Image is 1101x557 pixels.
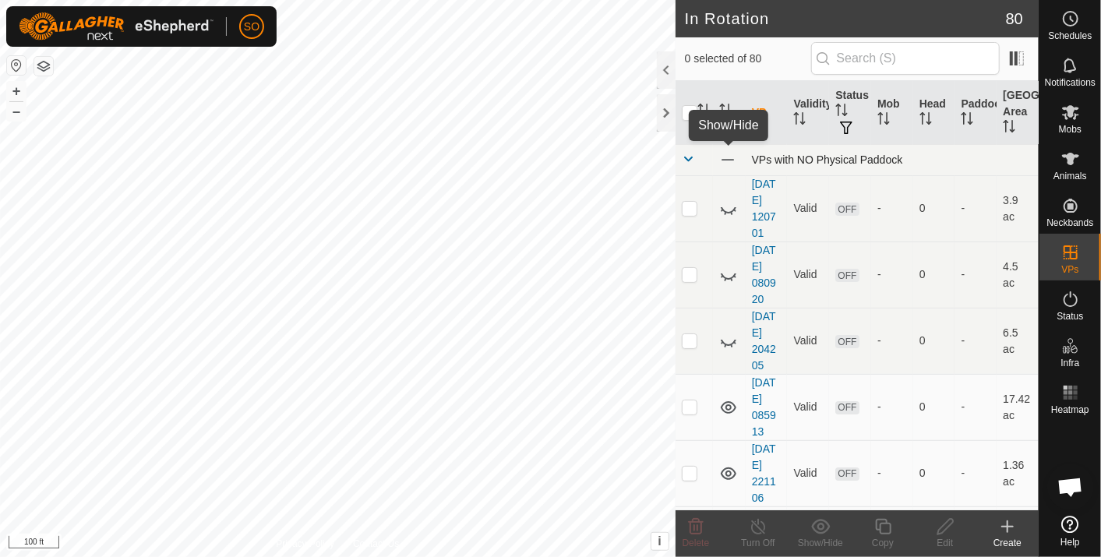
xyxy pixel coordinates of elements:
[1060,358,1079,368] span: Infra
[651,533,669,550] button: i
[919,115,932,127] p-sorticon: Activate to sort
[913,308,955,374] td: 0
[997,81,1039,145] th: [GEOGRAPHIC_DATA] Area
[683,538,710,548] span: Delete
[1057,312,1083,321] span: Status
[746,81,788,145] th: VP
[877,333,907,349] div: -
[877,115,890,127] p-sorticon: Activate to sort
[913,374,955,440] td: 0
[793,115,806,127] p-sorticon: Activate to sort
[685,51,811,67] span: 0 selected of 80
[955,308,997,374] td: -
[752,244,776,305] a: [DATE] 080920
[835,106,848,118] p-sorticon: Activate to sort
[913,440,955,506] td: 0
[752,376,776,438] a: [DATE] 085913
[353,537,399,551] a: Contact Us
[787,440,829,506] td: Valid
[913,241,955,308] td: 0
[7,102,26,121] button: –
[1048,31,1092,41] span: Schedules
[961,115,973,127] p-sorticon: Activate to sort
[955,81,997,145] th: Paddock
[877,266,907,283] div: -
[877,399,907,415] div: -
[997,241,1039,308] td: 4.5 ac
[727,536,789,550] div: Turn Off
[19,12,213,41] img: Gallagher Logo
[835,203,859,216] span: OFF
[835,269,859,282] span: OFF
[1061,265,1078,274] span: VPs
[955,241,997,308] td: -
[752,178,776,239] a: [DATE] 120701
[787,241,829,308] td: Valid
[276,537,334,551] a: Privacy Policy
[1047,464,1094,510] div: Open chat
[1051,405,1089,414] span: Heatmap
[877,200,907,217] div: -
[7,82,26,100] button: +
[1059,125,1082,134] span: Mobs
[34,57,53,76] button: Map Layers
[997,308,1039,374] td: 6.5 ac
[852,536,914,550] div: Copy
[719,106,732,118] p-sorticon: Activate to sort
[1003,122,1015,135] p-sorticon: Activate to sort
[913,81,955,145] th: Head
[787,81,829,145] th: Validity
[955,374,997,440] td: -
[835,335,859,348] span: OFF
[789,536,852,550] div: Show/Hide
[1045,78,1096,87] span: Notifications
[787,374,829,440] td: Valid
[787,308,829,374] td: Valid
[244,19,259,35] span: SO
[997,440,1039,506] td: 1.36 ac
[835,467,859,481] span: OFF
[1046,218,1093,227] span: Neckbands
[997,374,1039,440] td: 17.42 ac
[1006,7,1023,30] span: 80
[697,106,710,118] p-sorticon: Activate to sort
[7,56,26,75] button: Reset Map
[658,534,661,548] span: i
[976,536,1039,550] div: Create
[913,175,955,241] td: 0
[685,9,1006,28] h2: In Rotation
[871,81,913,145] th: Mob
[877,465,907,481] div: -
[955,175,997,241] td: -
[1039,509,1101,553] a: Help
[914,536,976,550] div: Edit
[835,401,859,414] span: OFF
[829,81,871,145] th: Status
[1060,538,1080,547] span: Help
[752,310,776,372] a: [DATE] 204205
[752,153,1032,166] div: VPs with NO Physical Paddock
[811,42,1000,75] input: Search (S)
[955,440,997,506] td: -
[752,442,776,504] a: [DATE] 221106
[997,175,1039,241] td: 3.9 ac
[787,175,829,241] td: Valid
[1053,171,1087,181] span: Animals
